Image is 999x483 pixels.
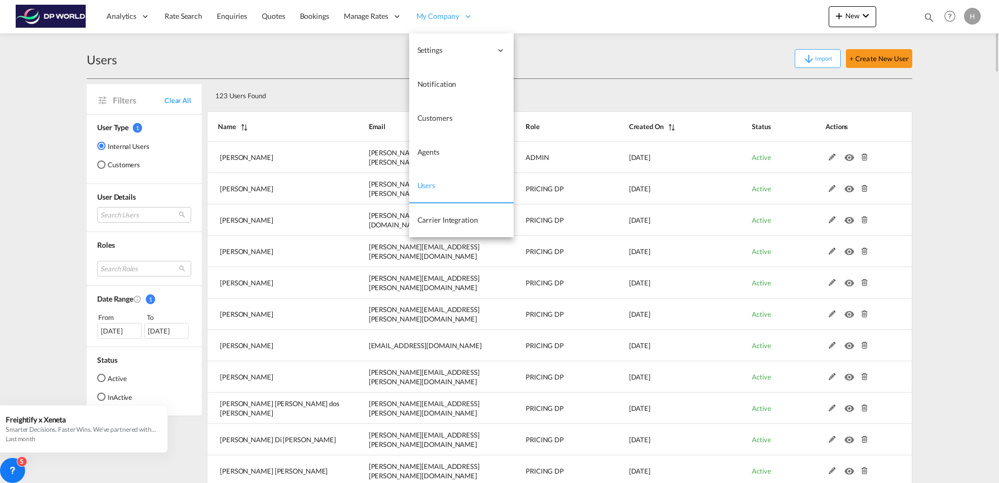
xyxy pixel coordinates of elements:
span: PRICING DP [526,373,564,381]
td: 2025-08-25 [603,173,726,204]
td: PRICING DP [499,267,603,298]
span: 1 [146,294,155,304]
td: PRICING DP [499,330,603,361]
span: Active [752,435,771,444]
td: PRICING DP [499,204,603,236]
span: PRICING DP [526,216,564,224]
span: [DATE] [629,373,650,381]
md-radio-button: Internal Users [97,141,149,151]
td: Victor Pimentel [207,361,343,393]
span: [EMAIL_ADDRESS][DOMAIN_NAME] [369,341,482,350]
md-icon: icon-eye [844,277,858,284]
button: + Create New User [846,49,912,68]
a: Customers [409,101,514,135]
md-icon: icon-eye [844,402,858,409]
a: Carrier Integration [409,203,514,237]
span: Analytics [107,11,136,21]
md-icon: icon-plus 400-fg [833,9,845,22]
span: Active [752,185,771,193]
td: matheus.geronimo@dpworldlogistics.com [343,330,499,361]
span: Users [417,181,436,190]
span: PRICING DP [526,279,564,287]
span: From To [DATE][DATE] [97,312,191,338]
span: [DATE] [629,404,650,412]
span: PRICING DP [526,435,564,444]
span: [PERSON_NAME] [220,185,273,193]
span: [PERSON_NAME][EMAIL_ADDRESS][PERSON_NAME][DOMAIN_NAME] [369,368,480,386]
div: To [146,312,192,323]
md-icon: Created On [133,295,142,303]
span: PRICING DP [526,185,564,193]
md-icon: icon-eye [844,245,858,252]
span: Active [752,373,771,381]
span: Active [752,153,771,162]
span: New [833,11,872,20]
td: Vanessa Ibanez [207,204,343,236]
span: [DATE] [629,185,650,193]
span: Active [752,467,771,475]
span: [PERSON_NAME][EMAIL_ADDRESS][PERSON_NAME][DOMAIN_NAME] [369,462,480,480]
md-radio-button: Customers [97,159,149,170]
td: 2025-08-25 [603,298,726,330]
td: 2025-08-25 [603,330,726,361]
span: PRICING DP [526,247,564,256]
td: PRICING DP [499,173,603,204]
span: [PERSON_NAME] [220,216,273,224]
span: [DATE] [629,216,650,224]
span: [DATE] [629,310,650,318]
span: [PERSON_NAME][EMAIL_ADDRESS][PERSON_NAME][DOMAIN_NAME] [369,305,480,323]
td: danielle.lewis@dpworld.com [343,142,499,173]
span: Active [752,341,771,350]
span: [PERSON_NAME][EMAIL_ADDRESS][PERSON_NAME][DOMAIN_NAME] [369,180,480,198]
span: PRICING DP [526,310,564,318]
td: alexandra.oliveira@dpworldlogistics.com [343,393,499,424]
span: Active [752,247,771,256]
td: Alexandra Candela [207,173,343,204]
span: My Company [416,11,459,21]
td: 2025-08-25 [603,424,726,455]
span: Settings [417,45,492,55]
th: Email [343,111,499,142]
span: ADMIN [526,153,549,162]
span: User Type [97,123,129,132]
span: PRICING DP [526,404,564,412]
th: Status [726,111,799,142]
td: PRICING DP [499,424,603,455]
a: Users [409,169,514,203]
span: [PERSON_NAME] [PERSON_NAME] [220,467,328,475]
td: Samantha Rojas [207,236,343,267]
span: Active [752,216,771,224]
span: [DATE] [629,279,650,287]
span: [PERSON_NAME] [220,153,273,162]
span: [PERSON_NAME] [PERSON_NAME] dos [PERSON_NAME] [220,399,340,417]
span: Filters [113,95,165,106]
span: [PERSON_NAME] [220,279,273,287]
span: [DATE] [629,467,650,475]
span: Bookings [300,11,329,20]
td: PRICING DP [499,236,603,267]
span: [PERSON_NAME][EMAIL_ADDRESS][PERSON_NAME][DOMAIN_NAME] [369,399,480,417]
md-icon: icon-eye [844,339,858,347]
span: Notification [417,79,457,88]
td: 2025-08-25 [603,236,726,267]
td: Daniela Zicari Di Monte [207,424,343,455]
md-icon: icon-eye [844,433,858,441]
span: [DATE] [629,153,650,162]
button: icon-plus 400-fgNewicon-chevron-down [829,6,876,27]
div: From [97,312,143,323]
div: 123 Users Found [211,83,839,105]
span: Agents [417,147,439,156]
span: 1 [133,123,142,133]
md-icon: icon-eye [844,151,858,158]
th: Role [499,111,603,142]
a: Notification [409,67,514,101]
span: [PERSON_NAME][EMAIL_ADDRESS][PERSON_NAME][DOMAIN_NAME] [369,431,480,448]
span: [PERSON_NAME] [220,373,273,381]
span: [PERSON_NAME] [220,341,273,350]
td: Pedro Saavedra [207,267,343,298]
td: roberta.louzada@dpworldlogistics.com [343,298,499,330]
td: PRICING DP [499,298,603,330]
td: 2025-08-25 [603,393,726,424]
div: [DATE] [97,323,142,339]
th: Created On [603,111,726,142]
